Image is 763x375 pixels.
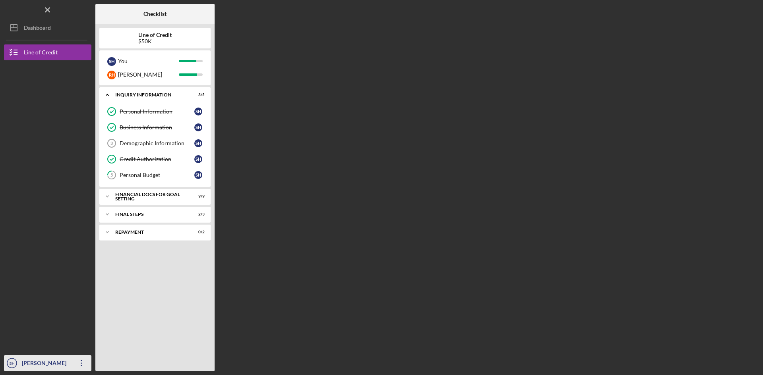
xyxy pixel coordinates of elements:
[120,124,194,131] div: Business Information
[115,230,185,235] div: Repayment
[107,57,116,66] div: S H
[143,11,167,17] b: Checklist
[194,155,202,163] div: S H
[115,192,185,201] div: Financial Docs for Goal Setting
[194,108,202,115] div: S H
[103,119,207,135] a: Business InformationSH
[110,173,113,178] tspan: 5
[4,20,91,36] button: Dashboard
[194,123,202,131] div: S H
[190,92,205,97] div: 3 / 5
[194,171,202,179] div: S H
[138,32,172,38] b: Line of Credit
[120,172,194,178] div: Personal Budget
[24,20,51,38] div: Dashboard
[120,140,194,146] div: Demographic Information
[103,104,207,119] a: Personal InformationSH
[190,230,205,235] div: 0 / 2
[103,167,207,183] a: 5Personal BudgetSH
[107,71,116,79] div: R H
[4,355,91,371] button: SH[PERSON_NAME]
[20,355,72,373] div: [PERSON_NAME]
[9,361,14,365] text: SH
[24,44,58,62] div: Line of Credit
[118,54,179,68] div: You
[190,212,205,217] div: 2 / 3
[120,156,194,162] div: Credit Authorization
[103,135,207,151] a: 3Demographic InformationSH
[138,38,172,44] div: $50K
[110,141,113,146] tspan: 3
[194,139,202,147] div: S H
[115,212,185,217] div: FINAL STEPS
[190,194,205,199] div: 9 / 9
[4,44,91,60] button: Line of Credit
[118,68,179,81] div: [PERSON_NAME]
[103,151,207,167] a: Credit AuthorizationSH
[115,92,185,97] div: INQUIRY INFORMATION
[120,108,194,115] div: Personal Information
